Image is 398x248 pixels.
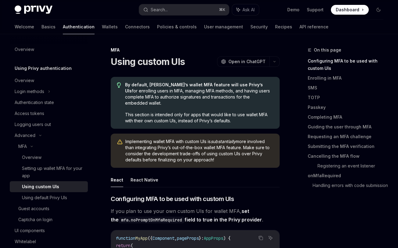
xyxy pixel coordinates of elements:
span: This section is intended only for apps that would like to use wallet MFA with their own custom UI... [125,112,274,124]
span: On this page [314,46,341,54]
a: Configuring MFA to be used with custom UIs [308,56,388,73]
a: TOTP [308,93,388,102]
div: UI components [15,227,45,234]
a: Guiding the user through MFA [308,122,388,132]
a: Overview [10,75,88,86]
span: } [199,235,201,241]
a: Logging users out [10,119,88,130]
div: Guest accounts [18,205,49,212]
a: Connectors [125,20,150,34]
span: pageProps [177,235,199,241]
h1: Using custom UIs [111,56,185,67]
a: Enrolling in MFA [308,73,388,83]
a: Requesting an MFA challenge [308,132,388,142]
span: ({ [148,235,152,241]
span: Open in ChatGPT [228,59,266,65]
a: Dashboard [331,5,369,15]
strong: set the field to true in the Privy provider [111,208,262,223]
a: Captcha on login [10,214,88,225]
div: Advanced [15,132,35,139]
a: onMfaRequired [308,171,388,181]
a: Basics [41,20,56,34]
a: Support [307,7,324,13]
span: Component [152,235,174,241]
a: Cancelling the MFA flow [308,151,388,161]
div: MFA [18,143,27,150]
a: Security [250,20,268,34]
a: Wallets [102,20,118,34]
span: for enrolling users in MFA, managing MFA methods, and having users complete MFA to authorize sign... [125,82,274,106]
em: substantially [211,139,236,144]
div: Captcha on login [18,216,52,223]
span: Ask AI [242,7,255,13]
h5: Using Privy authentication [15,65,72,72]
svg: Tip [117,82,121,88]
div: Whitelabel [15,238,36,245]
span: Implementing wallet MFA with custom UIs is more involved than integrating Privy’s out-of-the-box ... [125,138,274,163]
a: Authentication [63,20,95,34]
a: Authentication state [10,97,88,108]
span: If you plan to use your own custom UIs for wallet MFA, . [111,207,280,224]
button: Ask AI [232,4,259,15]
div: Access tokens [15,110,44,117]
a: Using default Privy UIs [10,192,88,203]
span: , [174,235,177,241]
button: Ask AI [267,234,274,242]
div: Using default Privy UIs [22,194,67,201]
div: Search... [151,6,168,13]
div: Login methods [15,88,44,95]
code: mfa.noPromptOnMfaRequired [119,217,185,223]
a: Submitting the MFA verification [308,142,388,151]
button: Copy the contents from the code block [257,234,265,242]
span: MyApp [135,235,148,241]
button: React [111,173,123,187]
span: ) { [223,235,231,241]
a: Setting up wallet MFA for your app [10,163,88,181]
a: Recipes [275,20,292,34]
span: ⌘ K [219,7,225,12]
svg: Warning [117,139,123,145]
span: Dashboard [336,7,359,13]
a: Welcome [15,20,34,34]
span: function [116,235,135,241]
a: UI components [10,225,88,236]
button: React Native [131,173,158,187]
span: AppProps [204,235,223,241]
div: Using custom UIs [22,183,59,190]
a: SMS [308,83,388,93]
a: Demo [287,7,299,13]
a: API reference [299,20,328,34]
div: Authentication state [15,99,54,106]
button: Open in ChatGPT [217,56,269,67]
div: Overview [15,46,34,53]
a: Handling errors with code submission [313,181,388,190]
button: Toggle dark mode [374,5,383,15]
a: Completing MFA [308,112,388,122]
a: Policies & controls [157,20,197,34]
a: Using custom UIs [10,181,88,192]
div: MFA [111,47,280,53]
a: Passkey [308,102,388,112]
span: : [201,235,204,241]
a: Whitelabel [10,236,88,247]
div: Logging users out [15,121,51,128]
a: Registering an event listener [317,161,388,171]
div: Setting up wallet MFA for your app [22,165,84,179]
strong: By default, [PERSON_NAME]’s wallet MFA feature will use Privy’s UIs [125,82,263,93]
a: Overview [10,152,88,163]
a: Overview [10,44,88,55]
div: Overview [22,154,41,161]
span: Configuring MFA to be used with custom UIs [111,195,234,203]
button: Search...⌘K [139,4,229,15]
a: Guest accounts [10,203,88,214]
img: dark logo [15,5,52,14]
a: Access tokens [10,108,88,119]
a: User management [204,20,243,34]
div: Overview [15,77,34,84]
